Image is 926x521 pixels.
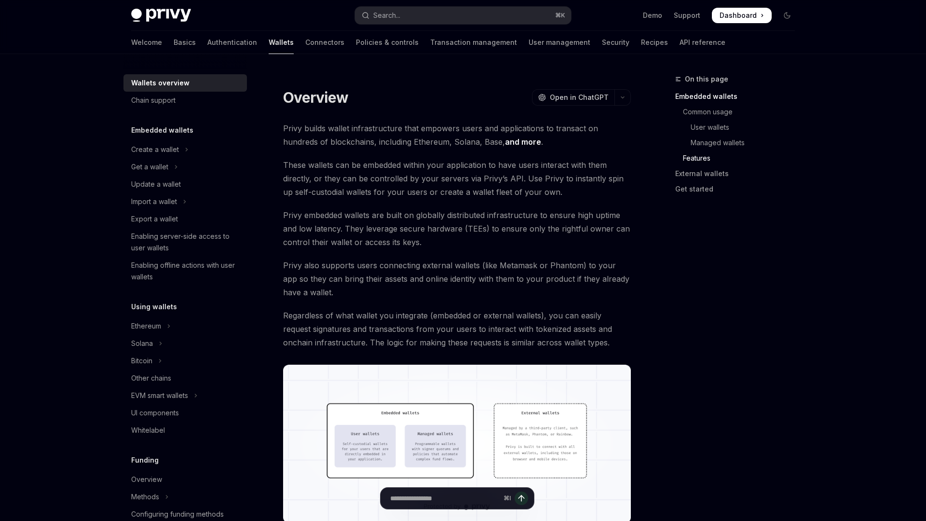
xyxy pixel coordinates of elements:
[675,151,803,166] a: Features
[602,31,629,54] a: Security
[356,31,419,54] a: Policies & controls
[131,474,162,485] div: Overview
[131,161,168,173] div: Get a wallet
[305,31,344,54] a: Connectors
[123,141,247,158] button: Toggle Create a wallet section
[550,93,609,102] span: Open in ChatGPT
[430,31,517,54] a: Transaction management
[123,158,247,176] button: Toggle Get a wallet section
[555,12,565,19] span: ⌘ K
[355,7,571,24] button: Open search
[131,144,179,155] div: Create a wallet
[131,338,153,349] div: Solana
[131,260,241,283] div: Enabling offline actions with user wallets
[123,387,247,404] button: Toggle EVM smart wallets section
[131,196,177,207] div: Import a wallet
[131,508,224,520] div: Configuring funding methods
[675,89,803,104] a: Embedded wallets
[123,74,247,92] a: Wallets overview
[131,372,171,384] div: Other chains
[131,355,152,367] div: Bitcoin
[131,231,241,254] div: Enabling server-side access to user wallets
[174,31,196,54] a: Basics
[675,166,803,181] a: External wallets
[283,259,631,299] span: Privy also supports users connecting external wallets (like Metamask or Phantom) to your app so t...
[712,8,772,23] a: Dashboard
[505,137,541,147] a: and more
[123,422,247,439] a: Whitelabel
[131,301,177,313] h5: Using wallets
[675,120,803,135] a: User wallets
[123,488,247,506] button: Toggle Methods section
[680,31,725,54] a: API reference
[283,122,631,149] span: Privy builds wallet infrastructure that empowers users and applications to transact on hundreds o...
[390,488,500,509] input: Ask a question...
[675,104,803,120] a: Common usage
[685,73,728,85] span: On this page
[123,471,247,488] a: Overview
[131,95,176,106] div: Chain support
[123,352,247,370] button: Toggle Bitcoin section
[123,228,247,257] a: Enabling server-side access to user wallets
[641,31,668,54] a: Recipes
[123,176,247,193] a: Update a wallet
[131,124,193,136] h5: Embedded wallets
[532,89,614,106] button: Open in ChatGPT
[131,390,188,401] div: EVM smart wallets
[529,31,590,54] a: User management
[123,370,247,387] a: Other chains
[131,320,161,332] div: Ethereum
[131,31,162,54] a: Welcome
[131,425,165,436] div: Whitelabel
[123,317,247,335] button: Toggle Ethereum section
[373,10,400,21] div: Search...
[207,31,257,54] a: Authentication
[131,454,159,466] h5: Funding
[131,491,159,503] div: Methods
[131,77,190,89] div: Wallets overview
[720,11,757,20] span: Dashboard
[643,11,662,20] a: Demo
[131,213,178,225] div: Export a wallet
[269,31,294,54] a: Wallets
[123,257,247,286] a: Enabling offline actions with user wallets
[123,193,247,210] button: Toggle Import a wallet section
[283,89,348,106] h1: Overview
[515,492,528,505] button: Send message
[123,210,247,228] a: Export a wallet
[123,335,247,352] button: Toggle Solana section
[123,92,247,109] a: Chain support
[123,404,247,422] a: UI components
[675,135,803,151] a: Managed wallets
[283,208,631,249] span: Privy embedded wallets are built on globally distributed infrastructure to ensure high uptime and...
[283,158,631,199] span: These wallets can be embedded within your application to have users interact with them directly, ...
[675,181,803,197] a: Get started
[283,309,631,349] span: Regardless of what wallet you integrate (embedded or external wallets), you can easily request si...
[674,11,700,20] a: Support
[131,178,181,190] div: Update a wallet
[131,9,191,22] img: dark logo
[779,8,795,23] button: Toggle dark mode
[131,407,179,419] div: UI components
